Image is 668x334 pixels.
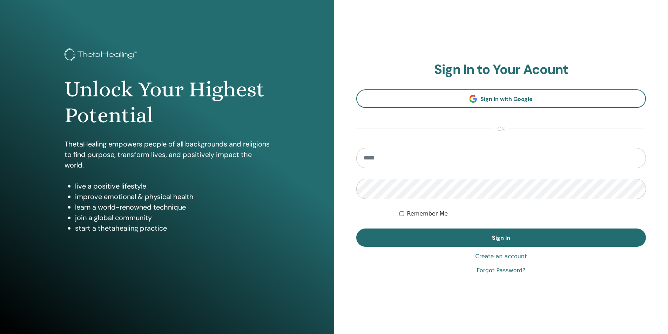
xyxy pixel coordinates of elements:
[75,223,270,233] li: start a thetahealing practice
[480,95,533,103] span: Sign In with Google
[356,229,646,247] button: Sign In
[492,234,510,241] span: Sign In
[475,252,527,261] a: Create an account
[399,210,646,218] div: Keep me authenticated indefinitely or until I manually logout
[75,191,270,202] li: improve emotional & physical health
[75,202,270,212] li: learn a world-renowned technique
[407,210,448,218] label: Remember Me
[356,89,646,108] a: Sign In with Google
[65,139,270,170] p: ThetaHealing empowers people of all backgrounds and religions to find purpose, transform lives, a...
[75,181,270,191] li: live a positive lifestyle
[356,62,646,78] h2: Sign In to Your Acount
[477,266,525,275] a: Forgot Password?
[494,125,508,133] span: or
[65,76,270,129] h1: Unlock Your Highest Potential
[75,212,270,223] li: join a global community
